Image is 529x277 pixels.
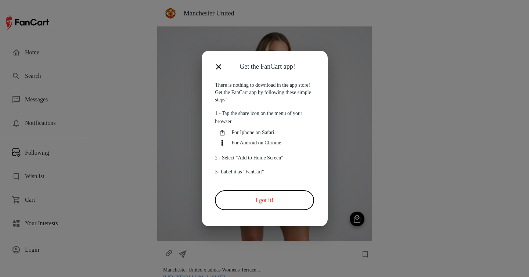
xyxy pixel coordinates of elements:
[215,154,314,162] h6: 2 - Select "Add to Home Screen"
[240,62,318,71] h4: Get the FanCart app!
[215,190,314,210] button: I got it!
[219,139,226,147] img: Chrome Icon
[215,82,314,104] p: There is nothing to download in the app store! Get the FanCart app by following these simple steps!
[231,139,314,147] p: For Android on Chrome
[215,109,314,126] h6: 1 - Tap the share icon on the menu of your browser
[219,129,226,136] img: Safari Icon
[231,129,314,136] p: For Iphone on Safari
[215,168,314,176] h6: 3- Label it as "FanCart"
